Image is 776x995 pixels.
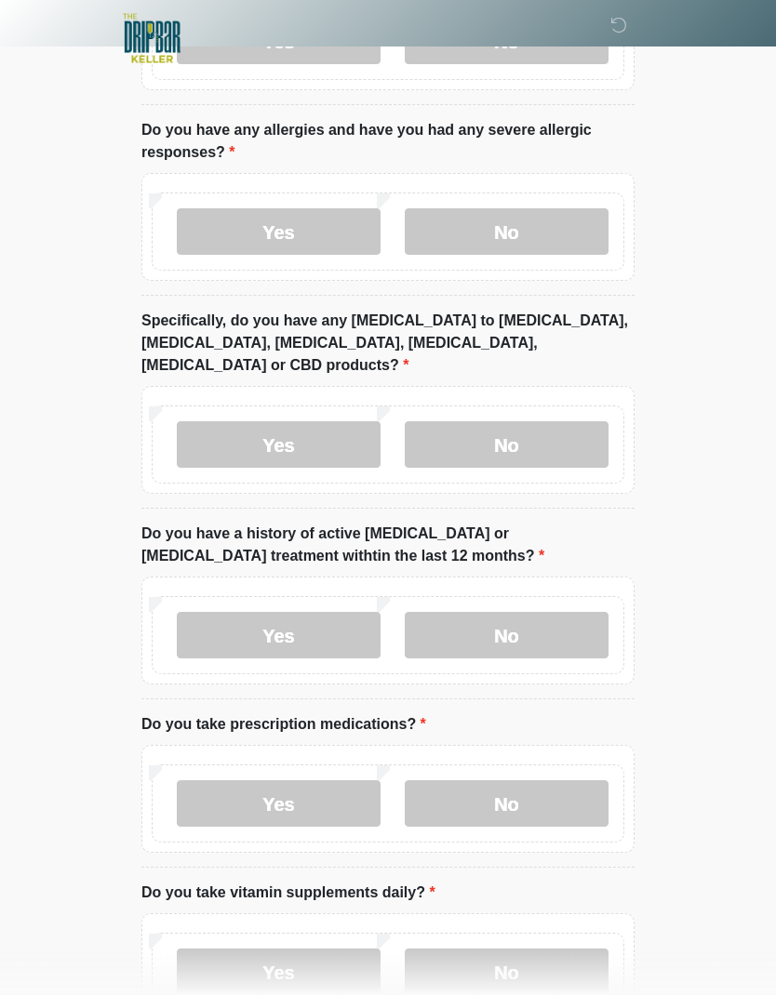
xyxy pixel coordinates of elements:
label: Yes [177,422,381,469]
label: No [405,422,609,469]
label: Yes [177,781,381,828]
label: Do you take prescription medications? [141,714,426,736]
label: Yes [177,613,381,659]
label: Do you have a history of active [MEDICAL_DATA] or [MEDICAL_DATA] treatment withtin the last 12 mo... [141,524,635,568]
label: Do you have any allergies and have you had any severe allergic responses? [141,120,635,165]
label: No [405,209,609,256]
label: Specifically, do you have any [MEDICAL_DATA] to [MEDICAL_DATA], [MEDICAL_DATA], [MEDICAL_DATA], [... [141,311,635,378]
label: Do you take vitamin supplements daily? [141,882,435,905]
label: No [405,781,609,828]
label: Yes [177,209,381,256]
img: The DRIPBaR - Keller Logo [123,14,181,63]
label: No [405,613,609,659]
